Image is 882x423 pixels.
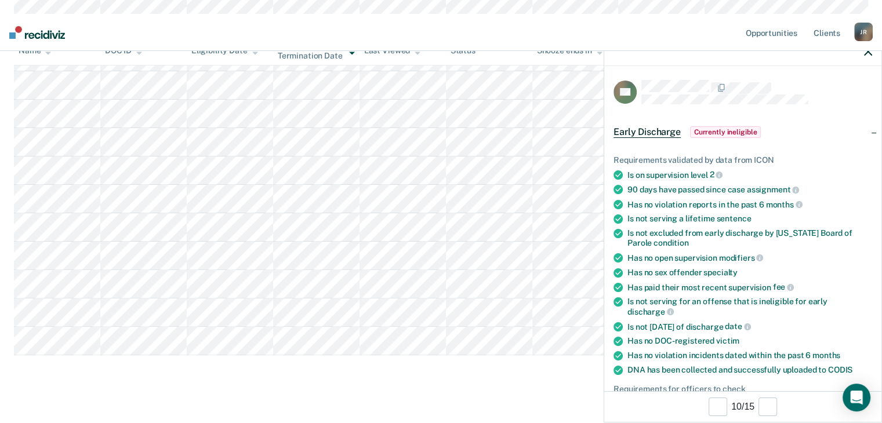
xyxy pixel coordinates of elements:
div: Early DischargeCurrently ineligible [604,114,881,151]
button: Next Opportunity [758,398,777,416]
div: Has no open supervision [627,253,872,263]
span: Currently ineligible [690,126,761,138]
div: Has no DOC-registered [627,336,872,346]
div: Has no sex offender [627,268,872,278]
div: Supervision Termination Date [278,41,355,61]
div: Requirements for officers to check [614,384,872,394]
div: Is not serving a lifetime [627,214,872,224]
a: Clients [811,14,843,51]
div: Has paid their most recent supervision [627,282,872,293]
span: sentence [716,214,751,223]
div: Has no violation reports in the past 6 [627,199,872,210]
span: months [812,351,840,360]
div: 90 days have passed since case [627,184,872,195]
div: Is not [DATE] of discharge [627,322,872,332]
span: 2 [710,170,723,179]
span: assignment [747,185,799,194]
span: CODIS [828,365,852,374]
img: Recidiviz [9,26,65,39]
span: fee [773,282,794,291]
span: victim [716,336,739,345]
button: Previous Opportunity [709,398,727,416]
div: Has no violation incidents dated within the past 6 [627,351,872,360]
span: Early Discharge [614,126,681,138]
span: modifiers [719,253,764,262]
div: Requirements validated by data from ICON [614,155,872,165]
a: Opportunities [743,14,800,51]
span: months [766,200,803,209]
span: specialty [703,268,738,277]
span: discharge [627,307,674,316]
div: Is on supervision level [627,170,872,180]
div: J R [854,23,873,41]
span: condition [654,238,689,247]
div: Is not serving for an offense that is ineligible for early [627,297,872,316]
div: Is not excluded from early discharge by [US_STATE] Board of Parole [627,228,872,248]
div: Open Intercom Messenger [843,384,870,411]
div: 10 / 15 [604,391,881,422]
span: date [725,322,750,331]
div: DNA has been collected and successfully uploaded to [627,365,872,375]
